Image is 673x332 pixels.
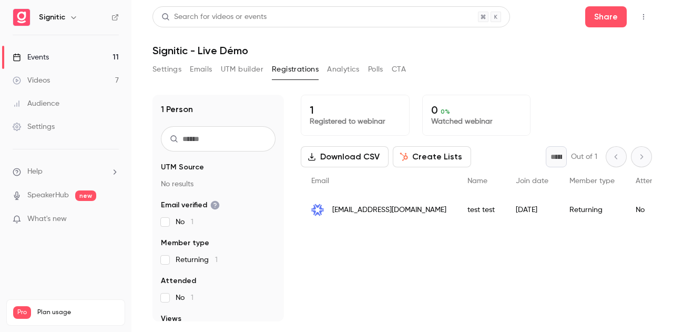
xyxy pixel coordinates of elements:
span: Attended [636,177,668,185]
img: Signitic [13,9,30,26]
p: Out of 1 [571,152,597,162]
div: Search for videos or events [161,12,267,23]
p: Registered to webinar [310,116,401,127]
span: What's new [27,214,67,225]
span: 1 [215,256,218,264]
p: 0 [431,104,522,116]
h1: Signitic - Live Démo [152,44,652,57]
div: Settings [13,122,55,132]
div: Videos [13,75,50,86]
h6: Signitic [39,12,65,23]
span: Join date [516,177,548,185]
img: test.com [311,204,324,216]
span: 1 [191,294,193,301]
button: UTM builder [221,61,263,78]
span: Views [161,314,181,324]
div: test test [457,195,505,225]
span: 0 % [441,108,450,115]
li: help-dropdown-opener [13,166,119,177]
button: Emails [190,61,212,78]
div: Events [13,52,49,63]
span: UTM Source [161,162,204,173]
span: No [176,217,193,227]
button: Analytics [327,61,360,78]
iframe: Noticeable Trigger [106,215,119,224]
p: No results [161,179,276,189]
p: Watched webinar [431,116,522,127]
span: Email verified [161,200,220,210]
span: Plan usage [37,308,118,317]
button: CTA [392,61,406,78]
span: Pro [13,306,31,319]
button: Settings [152,61,181,78]
div: Returning [559,195,625,225]
div: Audience [13,98,59,109]
span: Name [467,177,487,185]
span: Help [27,166,43,177]
button: Share [585,6,627,27]
button: Create Lists [393,146,471,167]
a: SpeakerHub [27,190,69,201]
span: Email [311,177,329,185]
span: Member type [569,177,615,185]
span: [EMAIL_ADDRESS][DOMAIN_NAME] [332,205,446,216]
h1: 1 Person [161,103,193,116]
span: new [75,190,96,201]
span: Returning [176,255,218,265]
p: 1 [310,104,401,116]
span: No [176,293,193,303]
button: Registrations [272,61,319,78]
span: Attended [161,276,196,286]
span: 1 [191,218,193,226]
button: Download CSV [301,146,389,167]
span: Member type [161,238,209,248]
button: Polls [368,61,383,78]
div: [DATE] [505,195,559,225]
